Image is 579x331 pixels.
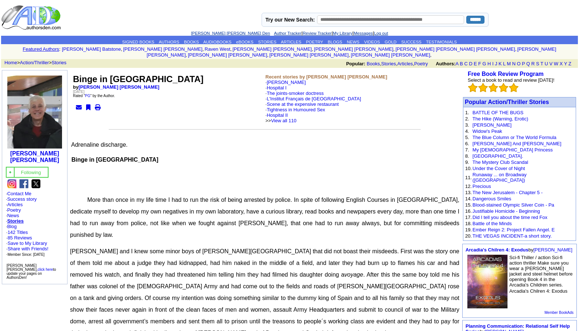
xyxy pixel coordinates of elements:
a: TESTIMONIALS [426,40,457,44]
span: More than once in my life time I had to run the risk of being arrested by police. In spite of fol... [70,197,459,238]
font: · [266,101,339,123]
img: bigemptystars.png [478,83,488,92]
a: K [499,61,502,66]
font: i [187,53,188,57]
a: T [540,61,543,66]
a: S [536,61,539,66]
a: Y [564,61,567,66]
a: [PERSON_NAME] [533,247,572,253]
img: x.png [31,179,40,188]
a: Hospital I [267,85,286,91]
a: J [495,61,497,66]
a: Featured Authors [23,46,59,52]
a: X [560,61,563,66]
a: Widow's Peak [472,128,502,134]
font: · · [6,230,49,257]
a: Q [526,61,530,66]
a: News [7,213,19,218]
font: 19. [465,227,472,232]
a: Articles [397,61,413,66]
font: · >> [266,112,297,123]
font: Sci-fi Thiller / action Sci-fi action thriller Make sure you wear a [PERSON_NAME] jacket and stee... [509,255,572,294]
font: 9. [465,159,469,165]
a: [PERSON_NAME] And [PERSON_NAME] [472,141,561,146]
a: G [482,61,486,66]
a: VIDEOS [364,40,380,44]
font: 11. [465,175,472,180]
img: 74344.jpg [7,76,62,149]
a: Arcadia's Chilren 4: Exodus [466,247,528,253]
a: The Hike (Warning, Erotic) [472,116,528,122]
a: [PERSON_NAME] [PERSON_NAME] [232,46,312,52]
font: | | | | [191,30,388,36]
font: i [269,53,269,57]
a: Articles [7,202,23,207]
font: Select a book to read and review [DATE]! [468,77,555,83]
a: NEWS [347,40,360,44]
a: SIGNED BOOKS [122,40,154,44]
img: bigemptystars.png [489,83,498,92]
a: W [554,61,558,66]
a: Stories [381,61,396,66]
b: Popular: [346,61,366,66]
a: Tightness in Humoured Sex [267,107,325,112]
font: Adrenaline discharge. [71,142,128,148]
a: Z [568,61,571,66]
a: 85 Reviews [8,235,32,240]
a: BOOKS [184,40,199,44]
a: I [492,61,494,66]
a: [PERSON_NAME] [PERSON_NAME] [351,52,430,58]
font: i [204,47,205,51]
a: [PERSON_NAME] [PERSON_NAME] [188,52,267,58]
a: THE VEGAS INCIDENT-a short story. [472,233,552,239]
a: [PERSON_NAME] Batstone [62,46,121,52]
a: Action/Thriller [20,60,49,65]
a: L'Institut Français de [GEOGRAPHIC_DATA] [267,96,361,101]
font: [PERSON_NAME] [PERSON_NAME], to update your pages on AuthorsDen! [7,263,56,280]
font: 20. [465,233,472,239]
b: by [73,84,159,90]
a: H [487,61,491,66]
font: Binge in [GEOGRAPHIC_DATA] [73,74,204,84]
a: Dangerous Smiles [472,196,511,201]
a: [PERSON_NAME] [PERSON_NAME] [314,46,393,52]
a: My [DEMOGRAPHIC_DATA] Princess [472,147,553,153]
a: Messages [354,31,373,35]
a: Author Tracker [274,31,301,35]
img: ig.png [7,179,16,188]
b: [PERSON_NAME] [PERSON_NAME] [10,150,59,163]
a: O [517,61,521,66]
font: 6. [465,141,469,146]
a: click here [38,268,53,272]
font: : [59,46,61,52]
font: i [313,47,314,51]
a: Contact Me [7,191,31,196]
font: 10. [465,166,472,171]
a: Popular Action/Thriller Stories [465,99,549,105]
a: ARTICLES [281,40,301,44]
a: [PERSON_NAME] [PERSON_NAME] [78,84,159,90]
a: GOLD [385,40,397,44]
font: 18. [465,221,472,226]
a: Did I tell you about the time red Fox [472,215,547,220]
a: View all 110 [271,118,297,123]
font: i [395,47,395,51]
font: · [266,107,325,123]
font: 16. [465,208,472,214]
b: Authors: [436,61,455,66]
a: Blood-stained Olympic Silver Coin - Pa [472,202,554,208]
a: Log out [374,31,388,35]
a: Home [4,60,17,65]
font: · [266,80,361,123]
a: Free Book Review Program [468,71,544,77]
a: Member BookAds [545,311,574,315]
a: [PERSON_NAME] [PERSON_NAME] [147,46,556,58]
a: [PERSON_NAME] [PERSON_NAME] Den [191,31,270,35]
a: Hospital II [267,112,288,118]
a: The Mystery Club Scandal [472,159,528,165]
a: The New Jerusalem - Chapter 5 - [472,190,543,195]
b: Recent stories by [PERSON_NAME] [PERSON_NAME] [266,74,387,80]
a: A [456,61,459,66]
a: P [522,61,525,66]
